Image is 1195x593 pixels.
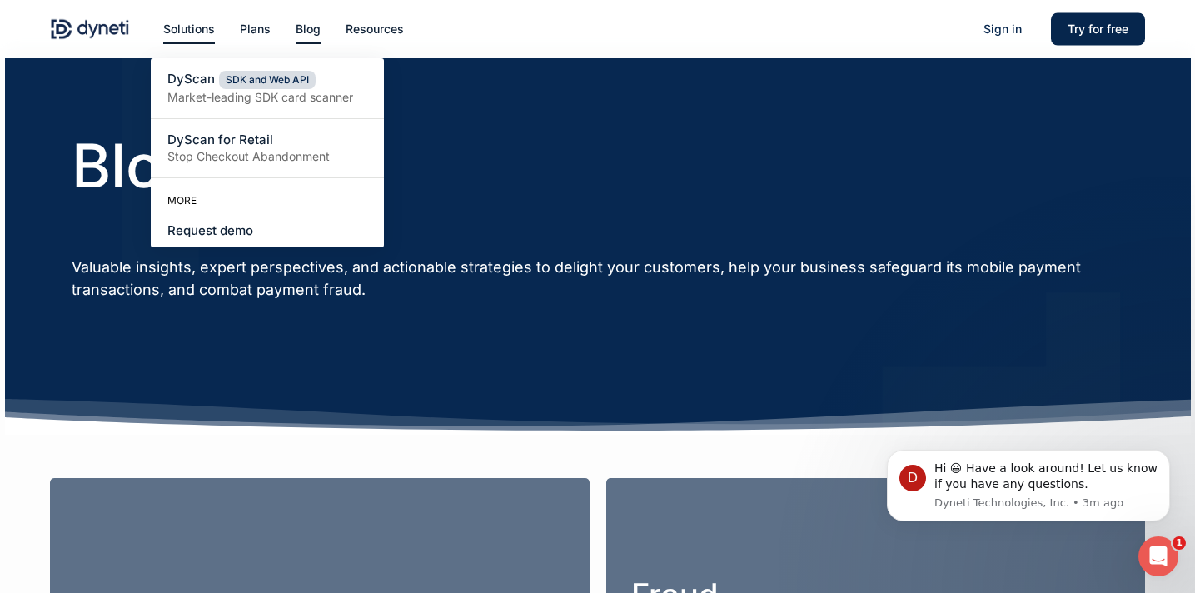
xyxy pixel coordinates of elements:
[167,89,367,106] small: Market-leading SDK card scanner
[983,22,1022,36] span: Sign in
[346,20,404,38] a: Resources
[862,425,1195,548] iframe: Intercom notifications message
[346,22,404,36] span: Resources
[151,119,384,177] a: DyScan for RetailStop Checkout Abandonment
[167,71,215,87] span: DyScan
[50,17,130,42] img: Dyneti Technologies
[1138,536,1178,576] iframe: Intercom live chat
[151,58,384,118] a: DyScanSDK and Web APIMarket-leading SDK card scanner
[72,130,1123,202] h1: Blog
[1173,536,1186,550] span: 1
[72,256,1123,301] p: Valuable insights, expert perspectives, and actionable strategies to delight your customers, help...
[1068,22,1128,36] span: Try for free
[240,20,271,38] a: Plans
[296,22,321,36] span: Blog
[163,20,215,38] a: Solutions
[167,148,367,165] small: Stop Checkout Abandonment
[167,194,197,207] span: MORE
[1051,20,1145,38] a: Try for free
[219,71,316,89] span: SDK and Web API
[151,187,384,214] a: MORE
[163,22,215,36] span: Solutions
[296,20,321,38] a: Blog
[240,22,271,36] span: Plans
[151,214,384,247] a: Request demo
[167,132,273,147] span: DyScan for Retail
[967,20,1038,38] a: Sign in
[167,222,253,238] span: Request demo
